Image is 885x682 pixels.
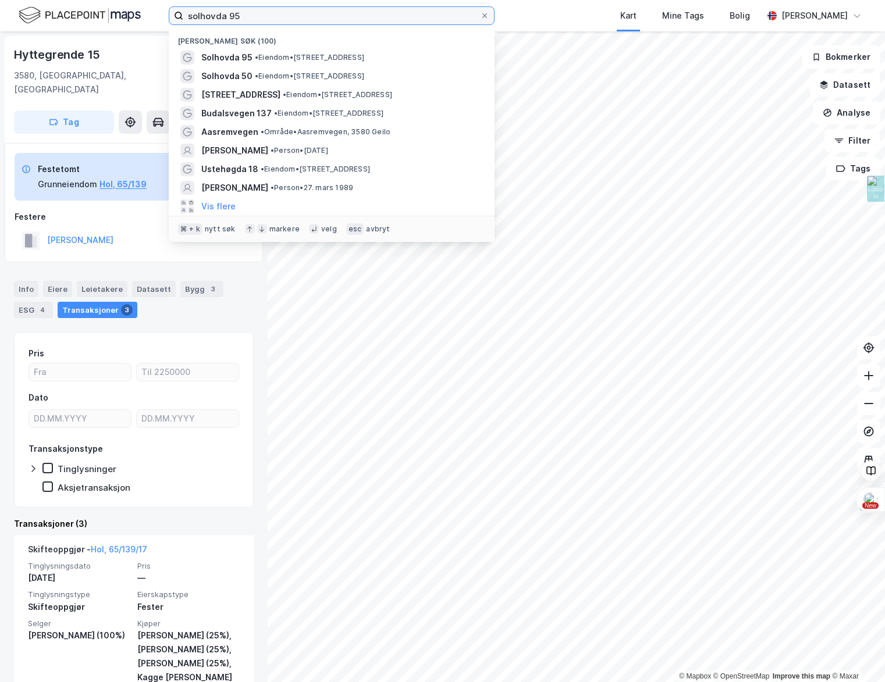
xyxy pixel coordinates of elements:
a: OpenStreetMap [713,672,770,680]
input: Til 2250000 [137,363,239,381]
div: Kart [620,9,637,23]
a: Mapbox [679,672,711,680]
span: • [255,72,258,80]
span: Eiendom • [STREET_ADDRESS] [261,165,370,174]
div: Transaksjonstype [29,442,103,456]
div: 3 [207,283,219,295]
span: Tinglysningsdato [28,561,130,571]
div: Festetomt [38,162,147,176]
div: Fester [137,600,240,614]
div: [PERSON_NAME] (25%), [137,656,240,670]
button: Tag [14,110,114,134]
span: Budalsvegen 137 [201,106,272,120]
span: Område • Aasremvegen, 3580 Geilo [261,127,390,137]
div: Pris [29,347,44,360]
div: esc [346,223,364,235]
div: Eiere [43,281,72,297]
div: Hyttegrende 15 [14,45,102,64]
div: avbryt [366,224,390,234]
button: Vis flere [201,199,236,213]
span: [STREET_ADDRESS] [201,88,280,102]
span: Selger [28,619,130,629]
div: [PERSON_NAME] (100%) [28,629,130,642]
input: Søk på adresse, matrikkel, gårdeiere, leietakere eller personer [183,7,480,24]
span: Aasremvegen [201,125,258,139]
div: Datasett [132,281,176,297]
span: Kjøper [137,619,240,629]
div: Dato [29,391,48,405]
button: Analyse [813,101,880,124]
span: • [255,53,258,62]
span: [PERSON_NAME] [201,144,268,158]
div: Bolig [730,9,750,23]
div: Mine Tags [662,9,704,23]
button: Bokmerker [802,45,880,69]
img: logo.f888ab2527a4732fd821a326f86c7f29.svg [19,5,141,26]
div: Aksjetransaksjon [58,482,130,493]
div: 4 [37,304,48,316]
div: Kontrollprogram for chat [827,626,885,682]
span: Solhovda 50 [201,69,253,83]
span: • [274,109,278,117]
span: Eiendom • [STREET_ADDRESS] [283,90,392,99]
span: Eiendom • [STREET_ADDRESS] [255,72,364,81]
div: [DATE] [28,571,130,585]
span: Ustehøgda 18 [201,162,258,176]
div: Transaksjoner [58,302,137,318]
button: Datasett [809,73,880,97]
span: • [261,165,264,173]
div: velg [321,224,337,234]
span: Solhovda 95 [201,51,253,65]
input: Fra [29,363,131,381]
span: Tinglysningstype [28,590,130,599]
div: Transaksjoner (3) [14,517,254,531]
span: Eierskapstype [137,590,240,599]
span: [PERSON_NAME] [201,181,268,195]
a: Improve this map [773,672,830,680]
span: Person • [DATE] [271,146,328,155]
span: • [271,183,274,192]
div: Skifteoppgjør - [28,542,147,561]
span: Person • 27. mars 1989 [271,183,353,192]
a: Hol, 65/139/17 [91,544,147,554]
input: DD.MM.YYYY [137,410,239,427]
iframe: Chat Widget [827,626,885,682]
input: DD.MM.YYYY [29,410,131,427]
div: ESG [14,302,53,318]
div: markere [269,224,300,234]
div: Bygg [180,281,223,297]
div: [PERSON_NAME] (25%), [137,629,240,642]
div: ⌘ + k [178,223,202,235]
div: Tinglysninger [58,463,116,474]
button: Tags [826,157,880,180]
div: — [137,571,240,585]
div: 3580, [GEOGRAPHIC_DATA], [GEOGRAPHIC_DATA] [14,69,199,97]
div: [PERSON_NAME] [781,9,848,23]
button: Hol, 65/139 [99,177,147,191]
span: Eiendom • [STREET_ADDRESS] [274,109,383,118]
div: Skifteoppgjør [28,600,130,614]
div: 3 [121,304,133,316]
span: • [271,146,274,155]
div: [PERSON_NAME] søk (100) [169,27,495,48]
div: Festere [15,210,253,224]
span: Eiendom • [STREET_ADDRESS] [255,53,364,62]
span: • [283,90,286,99]
div: Grunneiendom [38,177,97,191]
div: nytt søk [205,224,236,234]
span: Pris [137,561,240,571]
div: [PERSON_NAME] (25%), [137,642,240,656]
span: • [261,127,264,136]
div: Leietakere [77,281,127,297]
div: Info [14,281,38,297]
button: Filter [824,129,880,152]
